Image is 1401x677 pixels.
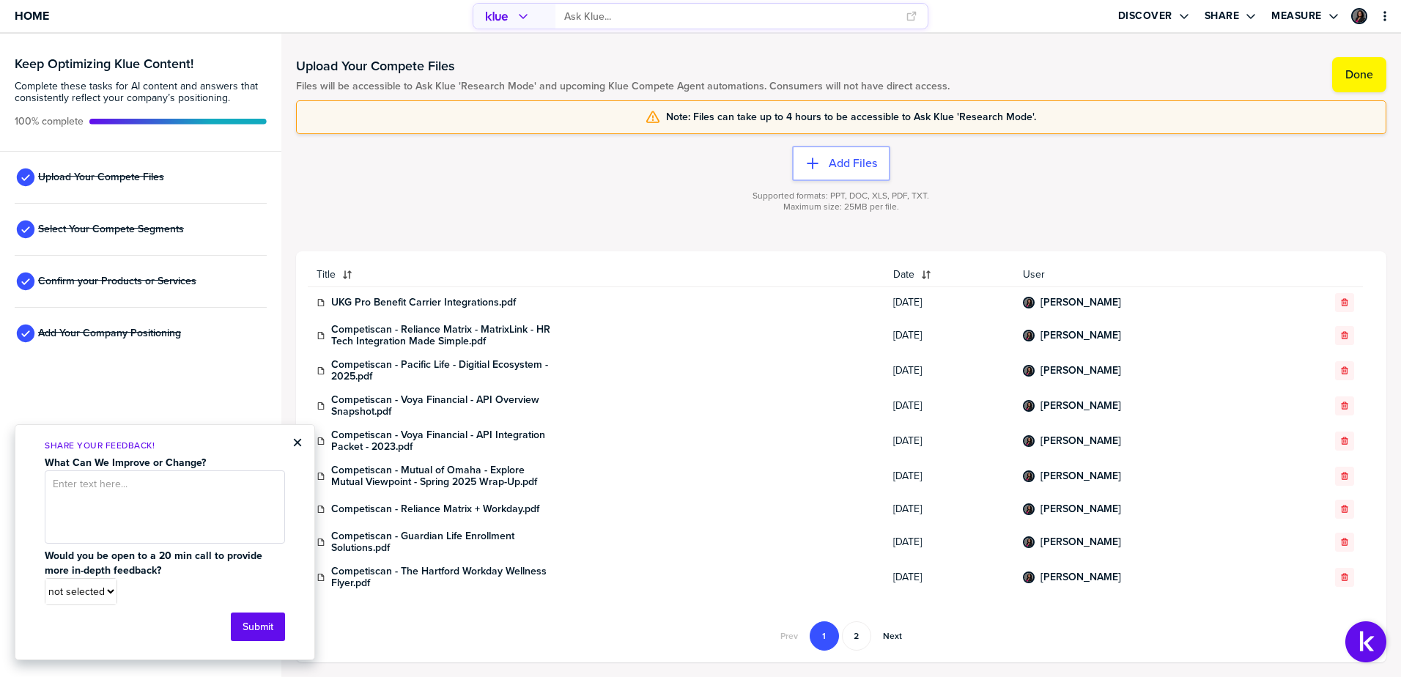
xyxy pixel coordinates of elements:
[1024,402,1033,410] img: 067a2c94e62710512124e0c09c2123d5-sml.png
[331,297,516,308] a: UKG Pro Benefit Carrier Integrations.pdf
[842,621,871,651] button: Go to page 2
[331,530,551,554] a: Competiscan - Guardian Life Enrollment Solutions.pdf
[770,621,912,651] nav: Pagination Navigation
[45,548,265,578] strong: Would you be open to a 20 min call to provide more in-depth feedback?
[292,434,303,451] button: Close
[1040,470,1121,482] a: [PERSON_NAME]
[1118,10,1172,23] label: Discover
[564,4,896,29] input: Ask Klue...
[893,571,1005,583] span: [DATE]
[1205,10,1240,23] label: Share
[317,269,336,281] span: Title
[1023,503,1035,515] div: Sigourney Di Risi
[893,470,1005,482] span: [DATE]
[1271,10,1322,23] label: Measure
[296,57,950,75] h1: Upload Your Compete Files
[1040,297,1121,308] a: [PERSON_NAME]
[772,621,807,651] button: Go to previous page
[893,503,1005,515] span: [DATE]
[15,57,267,70] h3: Keep Optimizing Klue Content!
[1023,536,1035,548] div: Sigourney Di Risi
[331,429,551,453] a: Competiscan - Voya Financial - API Integration Packet - 2023.pdf
[1040,435,1121,447] a: [PERSON_NAME]
[1024,298,1033,307] img: 067a2c94e62710512124e0c09c2123d5-sml.png
[1023,470,1035,482] div: Sigourney Di Risi
[666,111,1036,123] span: Note: Files can take up to 4 hours to be accessible to Ask Klue 'Research Mode'.
[331,503,539,515] a: Competiscan - Reliance Matrix + Workday.pdf
[1345,621,1386,662] button: Open Support Center
[1024,437,1033,445] img: 067a2c94e62710512124e0c09c2123d5-sml.png
[1351,8,1367,24] div: Sigourney Di Risi
[1023,269,1271,281] span: User
[331,465,551,488] a: Competiscan - Mutual of Omaha - Explore Mutual Viewpoint - Spring 2025 Wrap-Up.pdf
[893,297,1005,308] span: [DATE]
[893,330,1005,341] span: [DATE]
[38,275,196,287] span: Confirm your Products or Services
[1023,571,1035,583] div: Sigourney Di Risi
[1024,472,1033,481] img: 067a2c94e62710512124e0c09c2123d5-sml.png
[331,394,551,418] a: Competiscan - Voya Financial - API Overview Snapshot.pdf
[893,536,1005,548] span: [DATE]
[45,440,285,452] p: Share Your Feedback!
[15,81,267,104] span: Complete these tasks for AI content and answers that consistently reflect your company’s position...
[893,435,1005,447] span: [DATE]
[753,190,929,201] span: Supported formats: PPT, DOC, XLS, PDF, TXT.
[1023,297,1035,308] div: Sigourney Di Risi
[296,81,950,92] span: Files will be accessible to Ask Klue 'Research Mode' and upcoming Klue Compete Agent automations....
[331,324,551,347] a: Competiscan - Reliance Matrix - MatrixLink - HR Tech Integration Made Simple.pdf
[1040,503,1121,515] a: [PERSON_NAME]
[893,269,914,281] span: Date
[1040,330,1121,341] a: [PERSON_NAME]
[783,201,899,212] span: Maximum size: 25MB per file.
[1023,365,1035,377] div: Sigourney Di Risi
[45,455,206,470] strong: What Can We Improve or Change?
[331,359,551,382] a: Competiscan - Pacific Life - Digitial Ecosystem - 2025.pdf
[1024,538,1033,547] img: 067a2c94e62710512124e0c09c2123d5-sml.png
[1023,400,1035,412] div: Sigourney Di Risi
[331,566,551,589] a: Competiscan - The Hartford Workday Wellness Flyer.pdf
[893,400,1005,412] span: [DATE]
[1353,10,1366,23] img: 067a2c94e62710512124e0c09c2123d5-sml.png
[1350,7,1369,26] a: Edit Profile
[1040,536,1121,548] a: [PERSON_NAME]
[38,328,181,339] span: Add Your Company Positioning
[1023,435,1035,447] div: Sigourney Di Risi
[893,365,1005,377] span: [DATE]
[1024,366,1033,375] img: 067a2c94e62710512124e0c09c2123d5-sml.png
[1024,505,1033,514] img: 067a2c94e62710512124e0c09c2123d5-sml.png
[15,10,49,22] span: Home
[15,116,84,127] span: Active
[1040,365,1121,377] a: [PERSON_NAME]
[1024,573,1033,582] img: 067a2c94e62710512124e0c09c2123d5-sml.png
[1024,331,1033,340] img: 067a2c94e62710512124e0c09c2123d5-sml.png
[1040,571,1121,583] a: [PERSON_NAME]
[38,171,164,183] span: Upload Your Compete Files
[1040,400,1121,412] a: [PERSON_NAME]
[829,156,877,171] label: Add Files
[874,621,911,651] button: Go to next page
[231,613,285,641] button: Submit
[38,223,184,235] span: Select Your Compete Segments
[1023,330,1035,341] div: Sigourney Di Risi
[1345,67,1373,82] label: Done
